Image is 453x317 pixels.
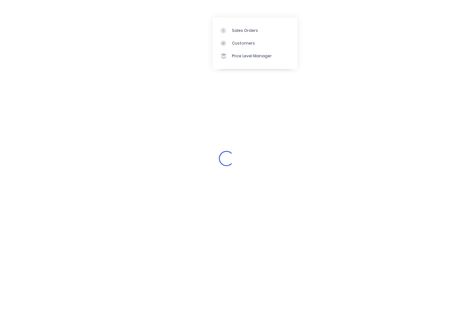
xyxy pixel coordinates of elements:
[213,37,297,50] a: Customers
[232,40,255,46] div: Customers
[232,53,272,59] div: Price Level Manager
[213,24,297,37] a: Sales Orders
[232,28,258,33] div: Sales Orders
[213,50,297,62] a: Price Level Manager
